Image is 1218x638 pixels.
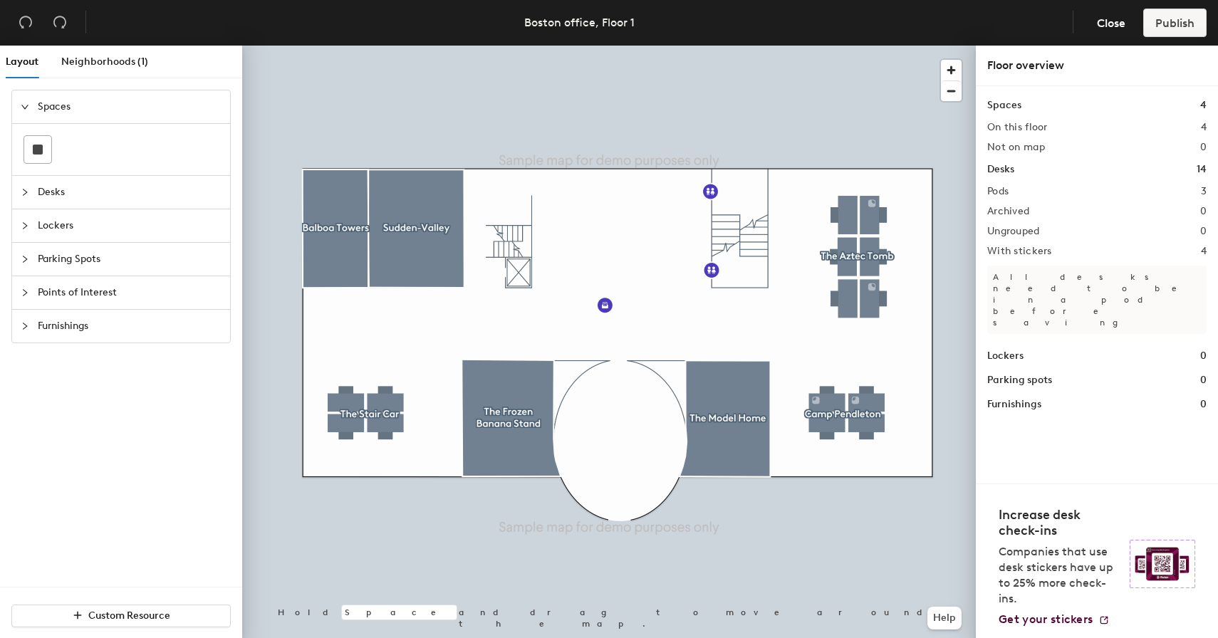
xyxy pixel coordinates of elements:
div: Boston office, Floor 1 [524,14,635,31]
h2: 3 [1201,186,1207,197]
a: Get your stickers [999,612,1110,627]
span: Spaces [38,90,222,123]
button: Custom Resource [11,605,231,627]
span: Points of Interest [38,276,222,309]
span: Furnishings [38,310,222,342]
h2: 0 [1200,142,1207,153]
span: Parking Spots [38,243,222,276]
h1: 14 [1197,162,1207,177]
span: collapsed [21,288,29,297]
h2: With stickers [987,246,1052,257]
h2: 0 [1200,226,1207,237]
span: collapsed [21,322,29,330]
span: Lockers [38,209,222,242]
h2: 4 [1201,122,1207,133]
span: Get your stickers [999,612,1093,626]
span: collapsed [21,221,29,230]
span: expanded [21,103,29,111]
h2: Ungrouped [987,226,1040,237]
h1: Desks [987,162,1014,177]
span: collapsed [21,188,29,197]
h1: 0 [1200,348,1207,364]
h2: Not on map [987,142,1045,153]
span: Close [1097,16,1125,30]
span: Neighborhoods (1) [61,56,148,68]
h1: Lockers [987,348,1024,364]
button: Close [1085,9,1138,37]
button: Publish [1143,9,1207,37]
span: collapsed [21,255,29,263]
h2: 4 [1201,246,1207,257]
p: All desks need to be in a pod before saving [987,266,1207,334]
button: Redo (⌘ + ⇧ + Z) [46,9,74,37]
h4: Increase desk check-ins [999,507,1121,538]
h1: Furnishings [987,397,1041,412]
h2: Pods [987,186,1009,197]
h1: 0 [1200,372,1207,388]
p: Companies that use desk stickers have up to 25% more check-ins. [999,544,1121,607]
button: Undo (⌘ + Z) [11,9,40,37]
span: Layout [6,56,38,68]
button: Help [927,607,962,629]
h1: Spaces [987,98,1021,113]
img: Sticker logo [1130,540,1195,588]
h1: Parking spots [987,372,1052,388]
h2: 0 [1200,206,1207,217]
h2: On this floor [987,122,1048,133]
div: Floor overview [987,57,1207,74]
span: Custom Resource [88,610,170,622]
h1: 0 [1200,397,1207,412]
span: Desks [38,176,222,209]
h1: 4 [1200,98,1207,113]
h2: Archived [987,206,1029,217]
